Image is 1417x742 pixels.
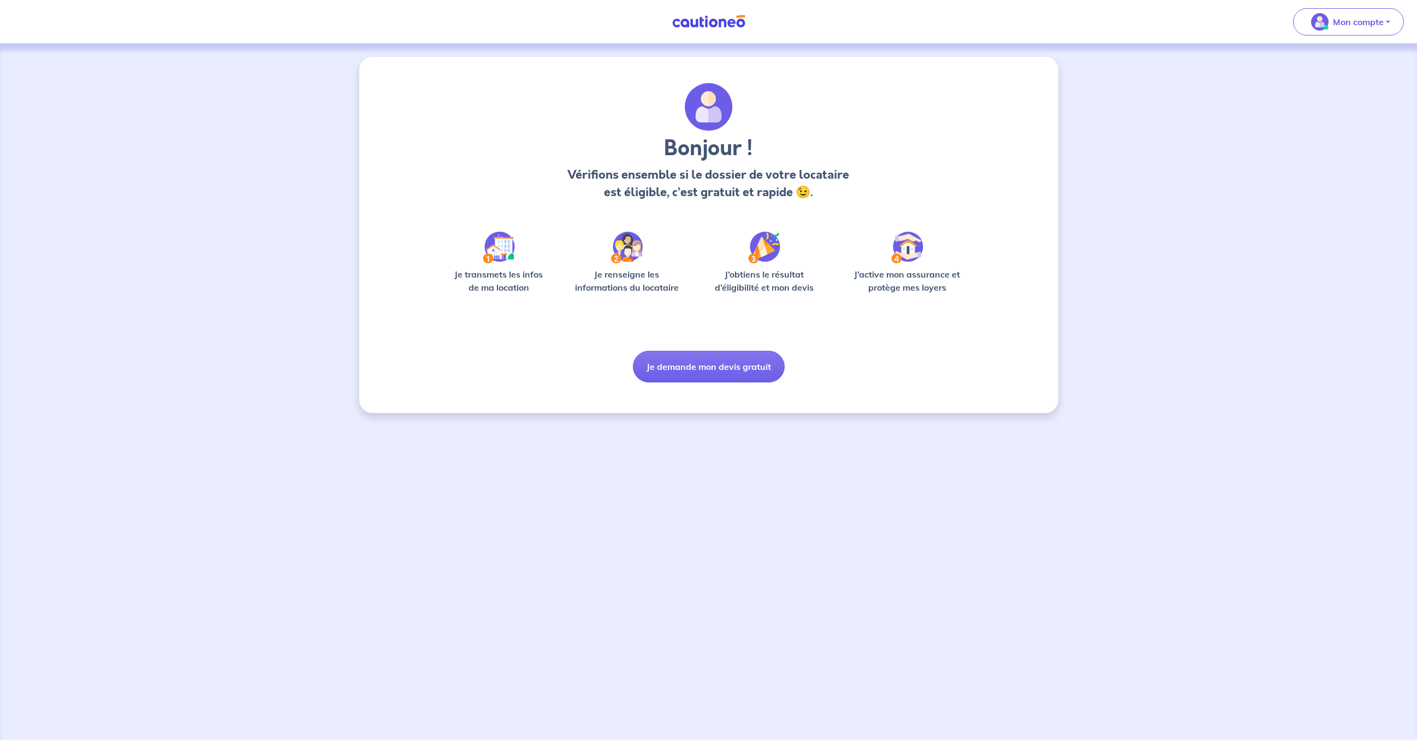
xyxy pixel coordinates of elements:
button: illu_account_valid_menu.svgMon compte [1293,8,1404,36]
p: J’active mon assurance et protège mes loyers [844,268,971,294]
h3: Bonjour ! [565,136,852,162]
img: Cautioneo [668,15,750,28]
button: Je demande mon devis gratuit [633,351,785,382]
img: /static/90a569abe86eec82015bcaae536bd8e6/Step-1.svg [483,232,515,263]
img: /static/c0a346edaed446bb123850d2d04ad552/Step-2.svg [611,232,643,263]
img: /static/bfff1cf634d835d9112899e6a3df1a5d/Step-4.svg [891,232,923,263]
img: /static/f3e743aab9439237c3e2196e4328bba9/Step-3.svg [748,232,780,263]
p: Je renseigne les informations du locataire [568,268,686,294]
img: illu_account_valid_menu.svg [1311,13,1329,31]
p: Je transmets les infos de ma location [447,268,551,294]
img: archivate [685,83,733,131]
p: J’obtiens le résultat d’éligibilité et mon devis [703,268,826,294]
p: Mon compte [1333,15,1384,28]
p: Vérifions ensemble si le dossier de votre locataire est éligible, c’est gratuit et rapide 😉. [565,166,852,201]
